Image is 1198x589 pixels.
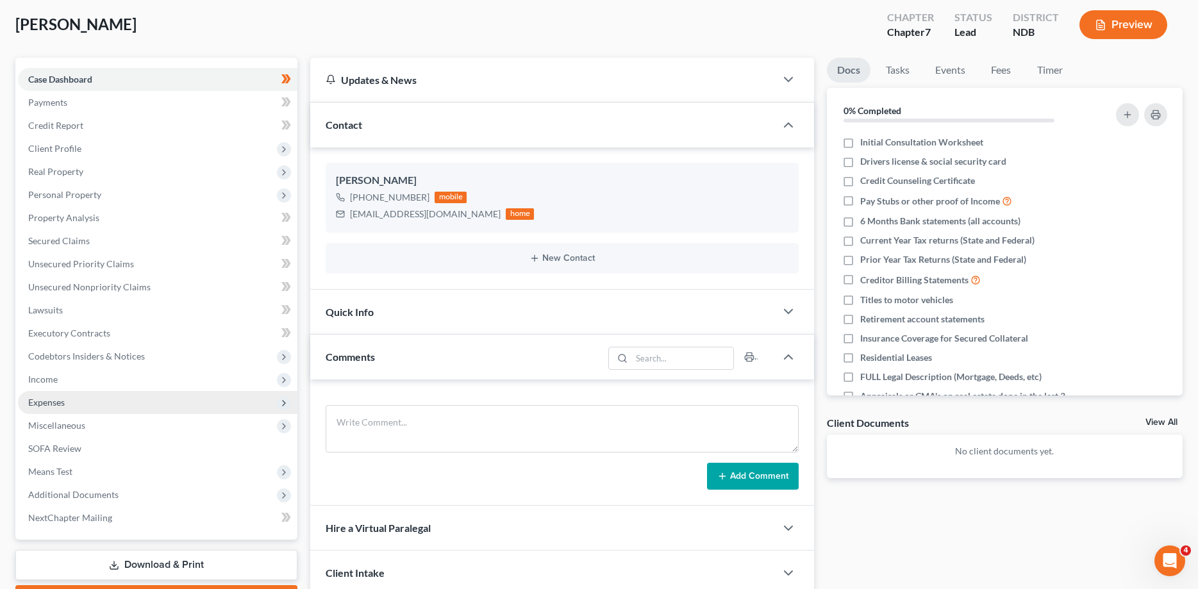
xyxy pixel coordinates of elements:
[28,166,83,177] span: Real Property
[18,276,297,299] a: Unsecured Nonpriority Claims
[350,191,429,204] div: [PHONE_NUMBER]
[887,10,934,25] div: Chapter
[860,313,985,326] span: Retirement account statements
[15,550,297,580] a: Download & Print
[28,351,145,361] span: Codebtors Insiders & Notices
[435,192,467,203] div: mobile
[18,91,297,114] a: Payments
[860,215,1020,228] span: 6 Months Bank statements (all accounts)
[326,119,362,131] span: Contact
[326,306,374,318] span: Quick Info
[506,208,534,220] div: home
[28,235,90,246] span: Secured Claims
[631,347,733,369] input: Search...
[925,58,976,83] a: Events
[707,463,799,490] button: Add Comment
[887,25,934,40] div: Chapter
[860,253,1026,266] span: Prior Year Tax Returns (State and Federal)
[827,416,909,429] div: Client Documents
[1027,58,1073,83] a: Timer
[827,58,870,83] a: Docs
[860,332,1028,345] span: Insurance Coverage for Secured Collateral
[18,437,297,460] a: SOFA Review
[15,15,137,33] span: [PERSON_NAME]
[28,212,99,223] span: Property Analysis
[1013,25,1059,40] div: NDB
[28,120,83,131] span: Credit Report
[28,397,65,408] span: Expenses
[860,174,975,187] span: Credit Counseling Certificate
[1154,545,1185,576] iframe: Intercom live chat
[28,489,119,500] span: Additional Documents
[18,68,297,91] a: Case Dashboard
[860,136,983,149] span: Initial Consultation Worksheet
[925,26,931,38] span: 7
[28,420,85,431] span: Miscellaneous
[28,466,72,477] span: Means Test
[954,10,992,25] div: Status
[18,229,297,253] a: Secured Claims
[860,390,1083,415] span: Appraisals or CMA's on real estate done in the last 3 years OR required by attorney
[28,143,81,154] span: Client Profile
[28,97,67,108] span: Payments
[326,567,385,579] span: Client Intake
[28,374,58,385] span: Income
[18,299,297,322] a: Lawsuits
[860,155,1006,168] span: Drivers license & social security card
[350,208,501,220] div: [EMAIL_ADDRESS][DOMAIN_NAME]
[860,370,1042,383] span: FULL Legal Description (Mortgage, Deeds, etc)
[1145,418,1177,427] a: View All
[28,512,112,523] span: NextChapter Mailing
[28,189,101,200] span: Personal Property
[18,322,297,345] a: Executory Contracts
[28,304,63,315] span: Lawsuits
[28,328,110,338] span: Executory Contracts
[326,73,760,87] div: Updates & News
[1079,10,1167,39] button: Preview
[860,294,953,306] span: Titles to motor vehicles
[860,195,1000,208] span: Pay Stubs or other proof of Income
[18,206,297,229] a: Property Analysis
[336,253,788,263] button: New Contact
[28,74,92,85] span: Case Dashboard
[28,443,81,454] span: SOFA Review
[844,105,901,116] strong: 0% Completed
[28,258,134,269] span: Unsecured Priority Claims
[28,281,151,292] span: Unsecured Nonpriority Claims
[876,58,920,83] a: Tasks
[336,173,788,188] div: [PERSON_NAME]
[860,351,932,364] span: Residential Leases
[18,506,297,529] a: NextChapter Mailing
[326,522,431,534] span: Hire a Virtual Paralegal
[18,253,297,276] a: Unsecured Priority Claims
[860,234,1035,247] span: Current Year Tax returns (State and Federal)
[18,114,297,137] a: Credit Report
[1181,545,1191,556] span: 4
[860,274,969,286] span: Creditor Billing Statements
[837,445,1172,458] p: No client documents yet.
[326,351,375,363] span: Comments
[1013,10,1059,25] div: District
[954,25,992,40] div: Lead
[981,58,1022,83] a: Fees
